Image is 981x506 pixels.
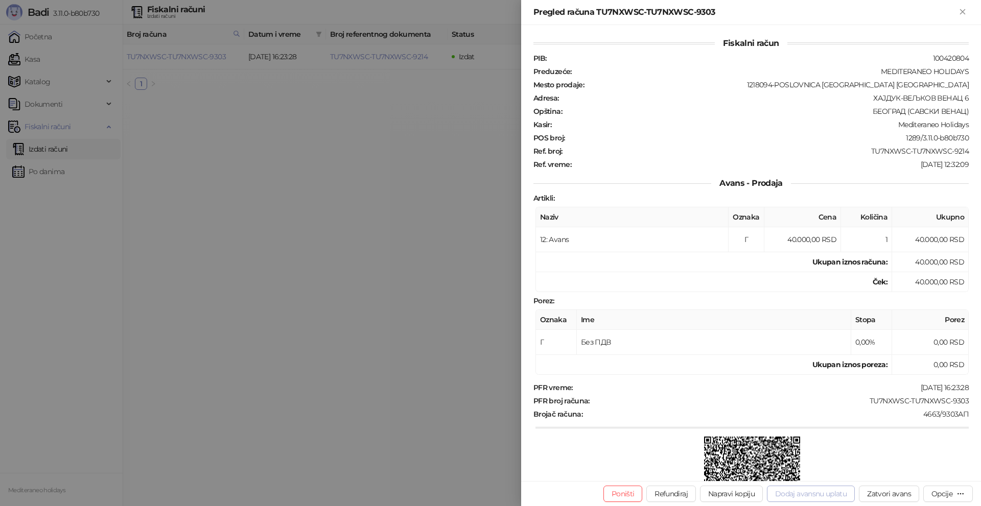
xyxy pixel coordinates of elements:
strong: PIB : [533,54,546,63]
button: Zatvori avans [859,486,919,502]
th: Ukupno [892,207,969,227]
strong: Mesto prodaje : [533,80,584,89]
td: 40.000,00 RSD [892,227,969,252]
button: Dodaj avansnu uplatu [767,486,855,502]
strong: POS broj : [533,133,565,142]
td: Без ПДВ [577,330,851,355]
button: Opcije [923,486,973,502]
div: MEDITERANEO HOLIDAYS [573,67,970,76]
div: TU7NXWSC-TU7NXWSC-9214 [564,147,970,156]
td: 0,00% [851,330,892,355]
th: Porez [892,310,969,330]
div: [DATE] 12:32:09 [572,160,970,169]
th: Oznaka [536,310,577,330]
button: Zatvori [956,6,969,18]
strong: PFR vreme : [533,383,573,392]
span: Napravi kopiju [708,489,755,498]
td: 0,00 RSD [892,355,969,375]
div: Mediteraneo Holidays [552,120,970,129]
th: Ime [577,310,851,330]
td: 40.000,00 RSD [764,227,841,252]
th: Cena [764,207,841,227]
div: Opcije [931,489,952,498]
th: Naziv [536,207,729,227]
td: Г [536,330,577,355]
span: Fiskalni račun [715,38,787,48]
strong: PFR broj računa : [533,396,590,405]
div: [DATE] 16:23:28 [574,383,970,392]
div: TU7NXWSC-TU7NXWSC-9303 [591,396,970,405]
button: Napravi kopiju [700,486,763,502]
div: БЕОГРАД (САВСКИ ВЕНАЦ) [563,107,970,116]
strong: Ček : [873,277,887,286]
div: 4663/9303АП [583,409,970,419]
div: Pregled računa TU7NXWSC-TU7NXWSC-9303 [533,6,956,18]
strong: Adresa : [533,93,559,103]
button: Refundiraj [646,486,696,502]
th: Stopa [851,310,892,330]
td: 0,00 RSD [892,330,969,355]
strong: Ukupan iznos poreza: [812,360,887,369]
div: 100420804 [547,54,970,63]
strong: Brojač računa : [533,409,582,419]
strong: Ref. broj : [533,147,563,156]
strong: Porez : [533,296,554,305]
span: Avans - Prodaja [711,178,790,188]
td: 12: Avans [536,227,729,252]
strong: Ref. vreme : [533,160,571,169]
td: 40.000,00 RSD [892,252,969,272]
strong: Opština : [533,107,562,116]
strong: Kasir : [533,120,551,129]
strong: Artikli : [533,194,554,203]
strong: Preduzeće : [533,67,572,76]
td: Г [729,227,764,252]
th: Količina [841,207,892,227]
td: 40.000,00 RSD [892,272,969,292]
div: ХАЈДУК-ВЕЉКОВ ВЕНАЦ 6 [560,93,970,103]
div: 1218094-POSLOVNICA [GEOGRAPHIC_DATA] [GEOGRAPHIC_DATA] [585,80,970,89]
td: 1 [841,227,892,252]
strong: Ukupan iznos računa : [812,257,887,267]
th: Oznaka [729,207,764,227]
div: 1289/3.11.0-b80b730 [566,133,970,142]
button: Poništi [603,486,643,502]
